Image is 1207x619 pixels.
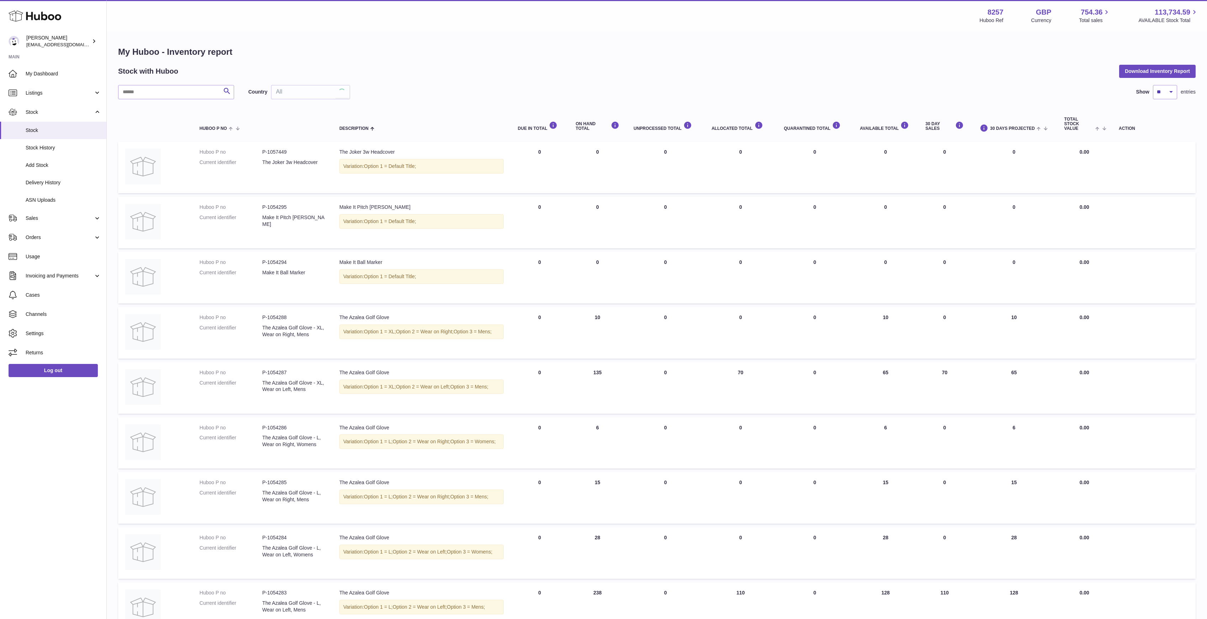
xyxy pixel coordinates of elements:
[26,179,101,186] span: Delivery History
[200,324,263,338] dt: Current identifier
[990,126,1035,131] span: 30 DAYS PROJECTED
[26,90,94,96] span: Listings
[26,35,90,48] div: [PERSON_NAME]
[814,535,816,540] span: 0
[919,417,971,469] td: 0
[568,472,626,524] td: 15
[364,604,393,610] span: Option 1 = L;
[200,269,263,276] dt: Current identifier
[784,121,846,131] div: QUARANTINED Total
[1138,7,1198,24] a: 113,734.59 AVAILABLE Stock Total
[1080,425,1089,430] span: 0.00
[125,314,161,350] img: product image
[814,314,816,320] span: 0
[200,600,263,613] dt: Current identifier
[518,121,562,131] div: DUE IN TOTAL
[1136,89,1149,95] label: Show
[364,329,396,334] span: Option 1 = XL;
[339,126,369,131] span: Description
[262,434,325,448] dd: The Azalea Golf Glove - L, Wear on Right, Womens
[339,324,504,339] div: Variation:
[971,362,1057,414] td: 65
[262,545,325,558] dd: The Azalea Golf Glove - L, Wear on Left, Womens
[26,234,94,241] span: Orders
[364,549,393,555] span: Option 1 = L;
[339,204,504,211] div: Make It Pitch [PERSON_NAME]
[511,417,569,469] td: 0
[339,479,504,486] div: The Azalea Golf Glove
[262,369,325,376] dd: P-1054287
[200,369,263,376] dt: Huboo P no
[364,218,416,224] span: Option 1 = Default Title;
[262,259,325,266] dd: P-1054294
[200,126,227,131] span: Huboo P no
[447,549,492,555] span: Option 3 = Womens;
[339,149,504,155] div: The Joker 3w Headcover
[1080,314,1089,320] span: 0.00
[919,362,971,414] td: 70
[1080,535,1089,540] span: 0.00
[200,434,263,448] dt: Current identifier
[26,144,101,151] span: Stock History
[393,494,450,499] span: Option 2 = Wear on Right;
[393,439,450,444] span: Option 2 = Wear on Right;
[262,424,325,431] dd: P-1054286
[971,417,1057,469] td: 6
[568,527,626,579] td: 28
[200,259,263,266] dt: Huboo P no
[704,362,777,414] td: 70
[971,307,1057,359] td: 10
[339,269,504,284] div: Variation:
[200,589,263,596] dt: Huboo P no
[339,490,504,504] div: Variation:
[125,369,161,405] img: product image
[26,311,101,318] span: Channels
[1080,259,1089,265] span: 0.00
[634,121,697,131] div: UNPROCESSED Total
[200,545,263,558] dt: Current identifier
[971,527,1057,579] td: 28
[339,424,504,431] div: The Azalea Golf Glove
[853,527,918,579] td: 28
[200,159,263,166] dt: Current identifier
[118,67,178,76] h2: Stock with Huboo
[814,259,816,265] span: 0
[125,479,161,515] img: product image
[339,545,504,559] div: Variation:
[626,142,704,193] td: 0
[339,214,504,229] div: Variation:
[704,252,777,303] td: 0
[262,534,325,541] dd: P-1054284
[262,324,325,338] dd: The Azalea Golf Glove - XL, Wear on Right, Mens
[396,329,454,334] span: Option 2 = Wear on Right;
[125,204,161,239] img: product image
[971,472,1057,524] td: 15
[339,534,504,541] div: The Azalea Golf Glove
[200,380,263,393] dt: Current identifier
[1080,480,1089,485] span: 0.00
[919,197,971,248] td: 0
[568,417,626,469] td: 6
[568,197,626,248] td: 0
[704,142,777,193] td: 0
[1155,7,1190,17] span: 113,734.59
[396,384,450,390] span: Option 2 = Wear on Left;
[364,439,393,444] span: Option 1 = L;
[853,472,918,524] td: 15
[711,121,769,131] div: ALLOCATED Total
[853,307,918,359] td: 10
[576,121,619,131] div: ON HAND Total
[980,17,1004,24] div: Huboo Ref
[118,46,1196,58] h1: My Huboo - Inventory report
[364,163,416,169] span: Option 1 = Default Title;
[248,89,268,95] label: Country
[626,417,704,469] td: 0
[393,549,447,555] span: Option 2 = Wear on Left;
[814,480,816,485] span: 0
[26,349,101,356] span: Returns
[860,121,911,131] div: AVAILABLE Total
[125,534,161,570] img: product image
[200,204,263,211] dt: Huboo P no
[1119,65,1196,78] button: Download Inventory Report
[262,204,325,211] dd: P-1054295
